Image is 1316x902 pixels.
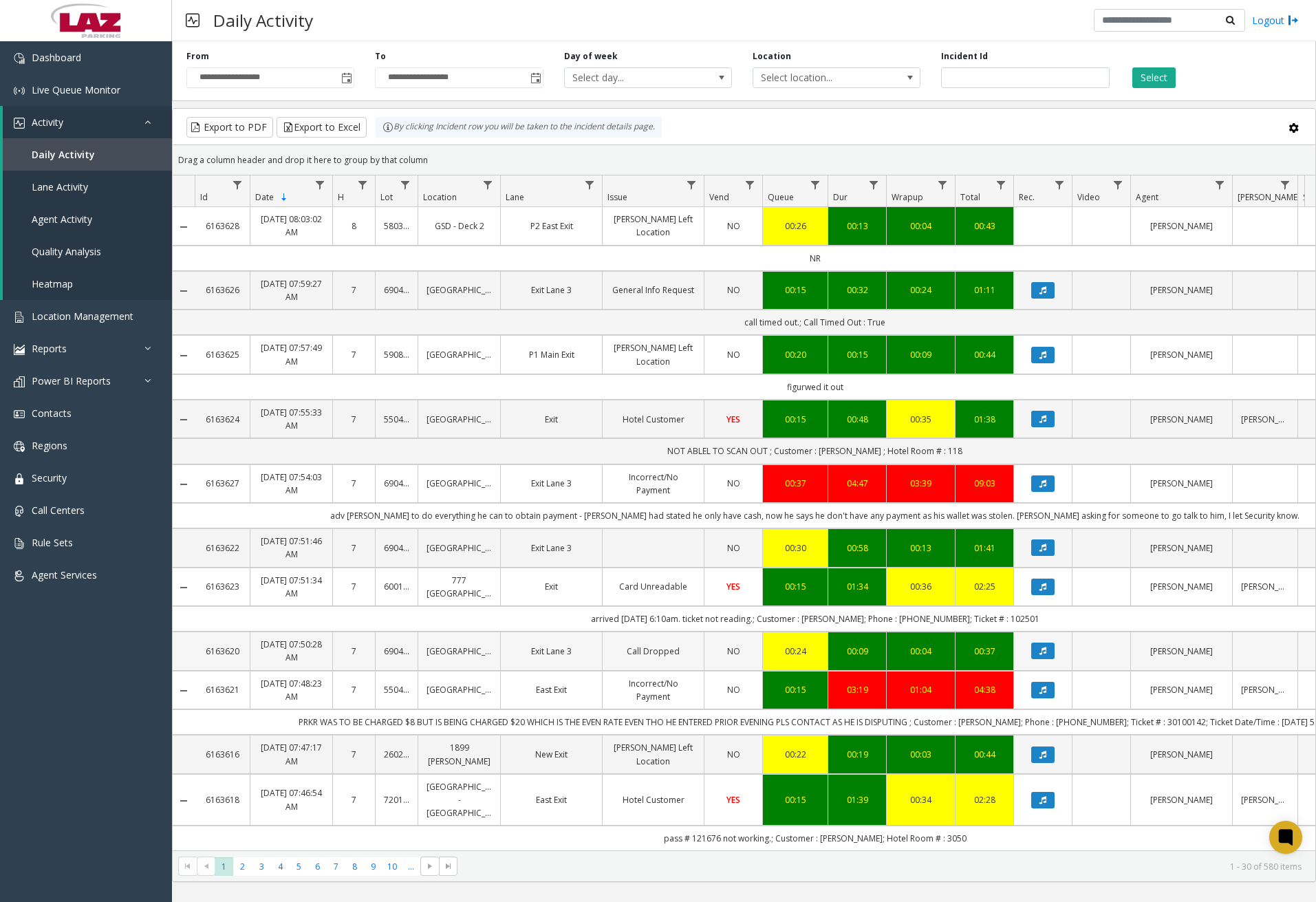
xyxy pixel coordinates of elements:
[771,477,819,490] a: 00:37
[611,677,695,703] a: Incorrect/No Payment
[259,471,324,497] a: [DATE] 07:54:03 AM
[479,175,497,194] a: Location Filter Menu
[427,413,492,426] a: [GEOGRAPHIC_DATA]
[420,857,439,876] span: Go to the next page
[259,535,324,561] a: [DATE] 07:51:46 AM
[14,506,25,517] img: 'icon'
[934,175,952,194] a: Wrapup Filter Menu
[14,344,25,355] img: 'icon'
[1139,683,1224,696] a: [PERSON_NAME]
[509,580,594,593] a: Exit
[228,175,247,194] a: Id Filter Menu
[611,645,695,658] a: Call Dropped
[14,441,25,452] img: 'icon'
[837,793,878,806] div: 01:39
[895,580,947,593] a: 00:36
[726,581,740,592] span: YES
[771,283,819,297] div: 00:15
[290,857,308,876] span: Page 5
[964,413,1005,426] a: 01:38
[1139,348,1224,361] a: [PERSON_NAME]
[727,749,740,760] span: NO
[713,793,754,806] a: YES
[964,645,1005,658] a: 00:37
[564,50,618,63] label: Day of week
[771,541,819,555] div: 00:30
[427,574,492,600] a: 777 [GEOGRAPHIC_DATA]
[308,857,327,876] span: Page 6
[384,413,409,426] a: 550435
[186,117,273,138] button: Export to PDF
[771,348,819,361] div: 00:20
[341,283,367,297] a: 7
[32,439,67,452] span: Regions
[895,683,947,696] div: 01:04
[341,477,367,490] a: 7
[259,638,324,664] a: [DATE] 07:50:28 AM
[837,645,878,658] a: 00:09
[895,413,947,426] a: 00:35
[771,748,819,761] div: 00:22
[1252,13,1299,28] a: Logout
[32,471,67,484] span: Security
[837,283,878,297] div: 00:32
[32,536,73,549] span: Rule Sets
[32,310,133,323] span: Location Management
[837,219,878,233] a: 00:13
[964,477,1005,490] a: 09:03
[427,477,492,490] a: [GEOGRAPHIC_DATA]
[771,683,819,696] a: 00:15
[382,122,393,133] img: infoIcon.svg
[186,3,199,37] img: pageIcon
[439,857,457,876] span: Go to the last page
[1139,580,1224,593] a: [PERSON_NAME]
[771,413,819,426] a: 00:15
[259,574,324,600] a: [DATE] 07:51:34 AM
[964,348,1005,361] div: 00:44
[837,413,878,426] a: 00:48
[753,50,791,63] label: Location
[32,277,73,290] span: Heatmap
[341,413,367,426] a: 7
[203,219,241,233] a: 6163628
[203,413,241,426] a: 6163624
[611,741,695,767] a: [PERSON_NAME] Left Location
[32,148,95,161] span: Daily Activity
[771,645,819,658] div: 00:24
[376,117,662,138] div: By clicking Incident row you will be taken to the incident details page.
[964,283,1005,297] div: 01:11
[837,541,878,555] div: 00:58
[1132,67,1176,88] button: Select
[173,414,195,425] a: Collapse Details
[895,748,947,761] div: 00:03
[895,541,947,555] a: 00:13
[427,683,492,696] a: [GEOGRAPHIC_DATA]
[726,414,740,425] span: YES
[727,684,740,696] span: NO
[727,542,740,554] span: NO
[713,683,754,696] a: NO
[1139,283,1224,297] a: [PERSON_NAME]
[611,580,695,593] a: Card Unreadable
[1139,541,1224,555] a: [PERSON_NAME]
[964,748,1005,761] a: 00:44
[509,219,594,233] a: P2 East Exit
[964,683,1005,696] div: 04:38
[528,68,543,87] span: Toggle popup
[509,283,594,297] a: Exit Lane 3
[383,857,402,876] span: Page 10
[509,645,594,658] a: Exit Lane 3
[611,793,695,806] a: Hotel Customer
[771,793,819,806] div: 00:15
[215,857,233,876] span: Page 1
[345,857,364,876] span: Page 8
[32,342,67,355] span: Reports
[32,504,85,517] span: Call Centers
[32,83,120,96] span: Live Queue Monitor
[173,222,195,233] a: Collapse Details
